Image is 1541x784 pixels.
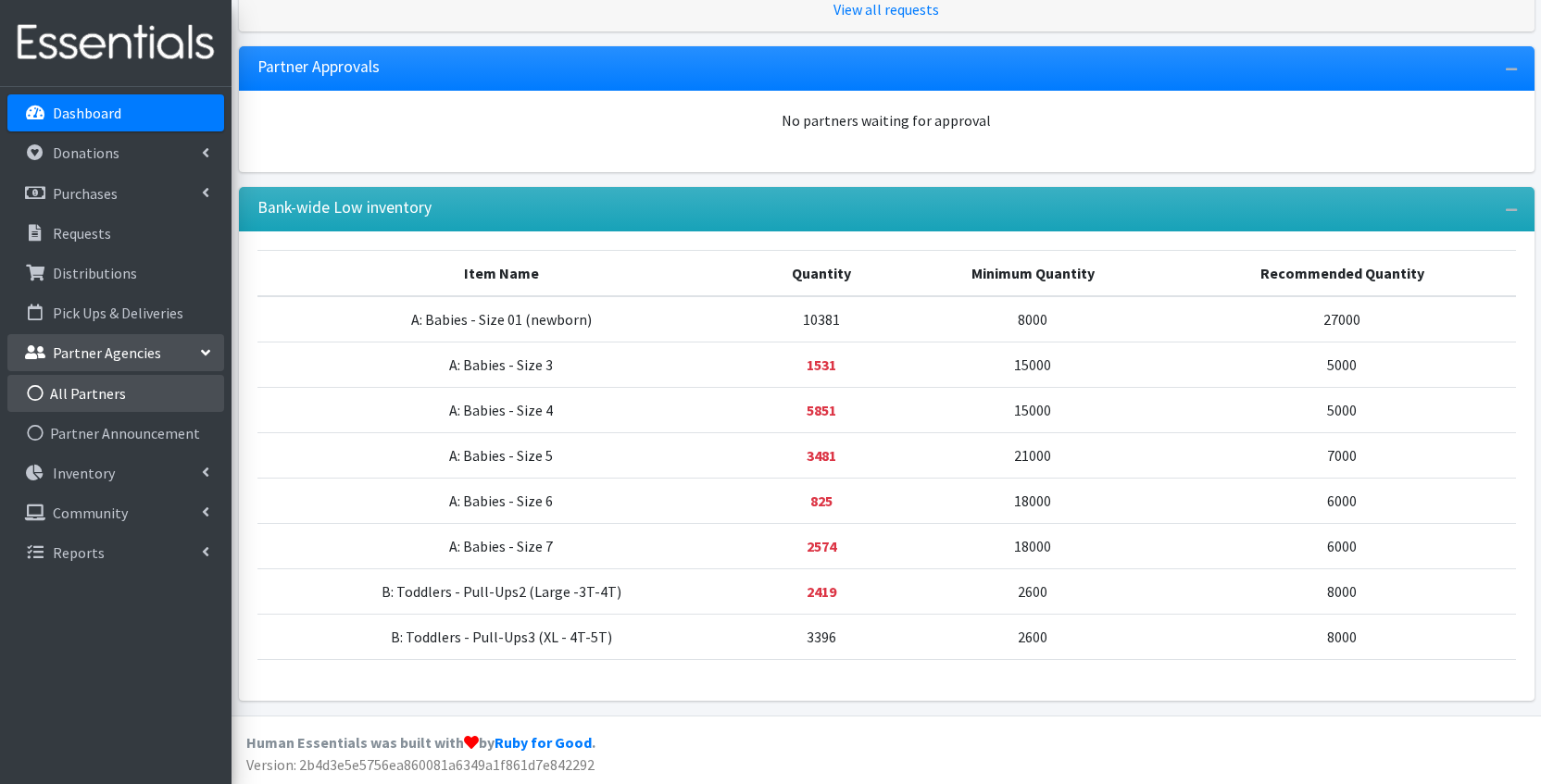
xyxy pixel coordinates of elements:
[246,755,595,774] span: Version: 2b4d3e5e5756ea860081a6349a1f861d7e842292
[7,12,224,74] img: HumanEssentials
[1169,387,1516,432] td: 5000
[53,264,137,282] p: Distributions
[257,198,432,218] h3: Bank-wide Low inventory
[807,401,836,419] strong: Below minimum quantity
[53,224,111,243] p: Requests
[257,296,746,342] td: A: Babies - Size 01 (newborn)
[257,568,746,614] td: B: Toddlers - Pull-Ups2 (Large -3T-4T)
[53,104,121,122] p: Dashboard
[7,175,224,212] a: Purchases
[897,523,1169,568] td: 18000
[1169,523,1516,568] td: 6000
[257,432,746,478] td: A: Babies - Size 5
[897,250,1169,296] th: Minimum Quantity
[257,387,746,432] td: A: Babies - Size 4
[53,184,118,203] p: Purchases
[897,387,1169,432] td: 15000
[897,342,1169,387] td: 15000
[53,143,119,162] p: Donations
[745,250,897,296] th: Quantity
[897,432,1169,478] td: 21000
[807,446,836,465] strong: Below minimum quantity
[897,478,1169,523] td: 18000
[257,250,746,296] th: Item Name
[246,733,595,752] strong: Human Essentials was built with by .
[53,504,128,522] p: Community
[7,415,224,452] a: Partner Announcement
[745,296,897,342] td: 10381
[7,454,224,492] a: Inventory
[807,537,836,555] strong: Below minimum quantity
[1169,614,1516,659] td: 8000
[897,614,1169,659] td: 2600
[257,478,746,523] td: A: Babies - Size 6
[897,568,1169,614] td: 2600
[1169,342,1516,387] td: 5000
[7,334,224,371] a: Partner Agencies
[257,57,380,77] h3: Partner Approvals
[7,494,224,531] a: Community
[7,94,224,131] a: Dashboard
[1169,250,1516,296] th: Recommended Quantity
[810,492,833,510] strong: Below minimum quantity
[807,355,836,374] strong: Below minimum quantity
[1169,296,1516,342] td: 27000
[7,134,224,171] a: Donations
[53,343,161,362] p: Partner Agencies
[7,375,224,412] a: All Partners
[495,733,592,752] a: Ruby for Good
[1169,568,1516,614] td: 8000
[897,296,1169,342] td: 8000
[257,614,746,659] td: B: Toddlers - Pull-Ups3 (XL - 4T-5T)
[53,304,183,322] p: Pick Ups & Deliveries
[1169,432,1516,478] td: 7000
[7,215,224,252] a: Requests
[257,109,1516,131] div: No partners waiting for approval
[745,614,897,659] td: 3396
[257,342,746,387] td: A: Babies - Size 3
[807,582,836,601] strong: Below minimum quantity
[257,523,746,568] td: A: Babies - Size 7
[7,294,224,331] a: Pick Ups & Deliveries
[53,464,115,482] p: Inventory
[7,534,224,571] a: Reports
[7,255,224,292] a: Distributions
[1169,478,1516,523] td: 6000
[53,543,105,562] p: Reports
